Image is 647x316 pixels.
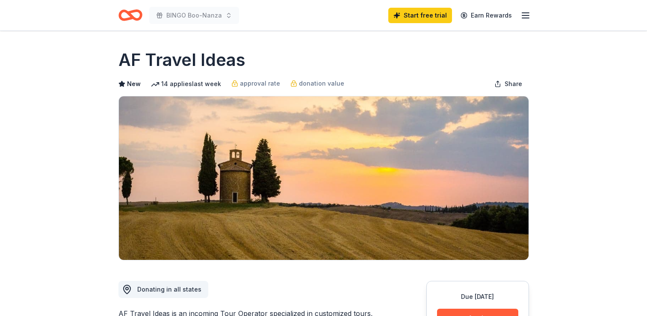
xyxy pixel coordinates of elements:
a: Home [118,5,142,25]
div: Due [DATE] [437,292,518,302]
span: donation value [299,78,344,89]
button: BINGO Boo-Nanza [149,7,239,24]
span: BINGO Boo-Nanza [166,10,222,21]
a: Earn Rewards [455,8,517,23]
h1: AF Travel Ideas [118,48,245,72]
span: approval rate [240,78,280,89]
span: Donating in all states [137,286,201,293]
span: New [127,79,141,89]
a: approval rate [231,78,280,89]
span: Share [505,79,522,89]
div: 14 applies last week [151,79,221,89]
button: Share [487,75,529,92]
a: Start free trial [388,8,452,23]
img: Image for AF Travel Ideas [119,96,529,260]
a: donation value [290,78,344,89]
